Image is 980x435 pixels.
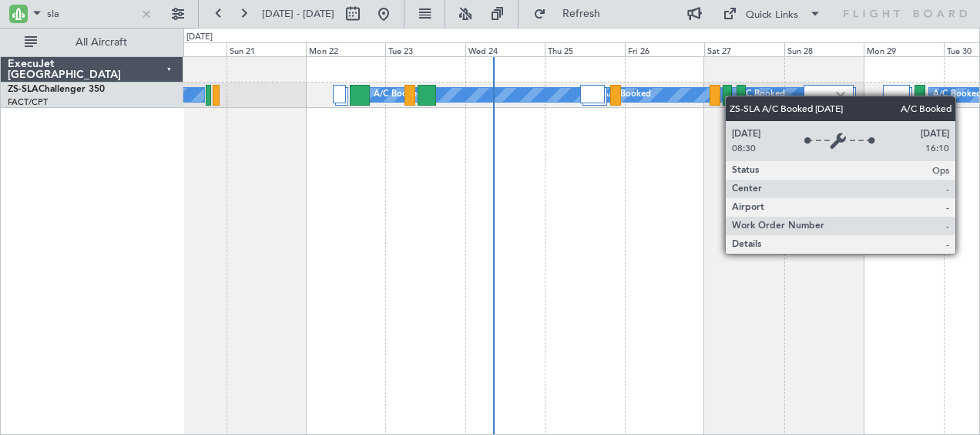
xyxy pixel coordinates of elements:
[47,2,136,25] input: A/C (Reg. or Type)
[8,85,105,94] a: ZS-SLAChallenger 350
[602,83,651,106] div: A/C Booked
[40,37,163,48] span: All Aircraft
[17,30,167,55] button: All Aircraft
[836,91,845,97] img: arrow-gray.svg
[704,42,784,56] div: Sat 27
[385,42,465,56] div: Tue 23
[8,85,39,94] span: ZS-SLA
[186,31,213,44] div: [DATE]
[374,83,422,106] div: A/C Booked
[306,42,385,56] div: Mon 22
[146,42,226,56] div: Sat 20
[625,42,704,56] div: Fri 26
[737,83,785,106] div: A/C Booked
[864,42,943,56] div: Mon 29
[526,2,619,26] button: Refresh
[465,42,545,56] div: Wed 24
[715,2,829,26] button: Quick Links
[746,8,798,23] div: Quick Links
[784,42,864,56] div: Sun 28
[549,8,614,19] span: Refresh
[262,7,334,21] span: [DATE] - [DATE]
[545,42,624,56] div: Thu 25
[8,96,48,108] a: FACT/CPT
[227,42,306,56] div: Sun 21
